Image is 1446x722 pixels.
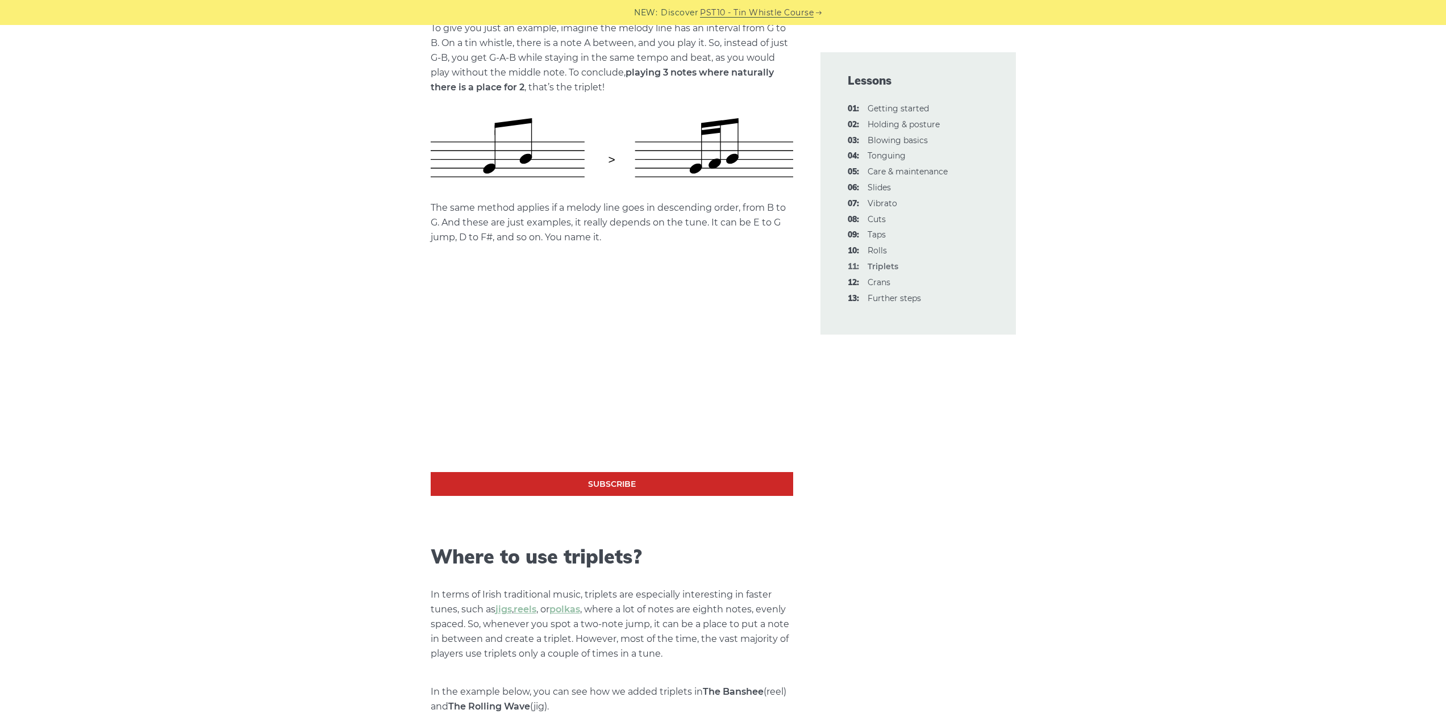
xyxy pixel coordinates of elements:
[848,228,859,242] span: 09:
[868,229,886,240] a: 09:Taps
[495,604,512,615] a: jigs
[431,67,774,93] strong: playing 3 notes where naturally there is a place for 2
[703,686,764,697] strong: The Banshee
[868,277,890,287] a: 12:Crans
[700,6,814,19] a: PST10 - Tin Whistle Course
[848,149,859,163] span: 04:
[868,119,940,130] a: 02:Holding & posture
[868,261,898,272] strong: Triplets
[868,135,928,145] a: 03:Blowing basics
[868,103,929,114] a: 01:Getting started
[848,181,859,195] span: 06:
[431,685,793,714] p: In the example below, you can see how we added triplets in (reel) and (jig).
[848,73,989,89] span: Lessons
[848,118,859,132] span: 02:
[448,701,530,712] strong: The Rolling Wave
[868,198,897,208] a: 07:Vibrato
[661,6,698,19] span: Discover
[634,6,657,19] span: NEW:
[431,587,793,661] p: In terms of Irish traditional music, triplets are especially interesting in faster tunes, such as...
[868,182,891,193] a: 06:Slides
[848,292,859,306] span: 13:
[549,604,580,615] a: polkas
[848,102,859,116] span: 01:
[868,293,921,303] a: 13:Further steps
[868,166,948,177] a: 05:Care & maintenance
[868,245,887,256] a: 10:Rolls
[848,276,859,290] span: 12:
[848,260,859,274] span: 11:
[431,201,793,245] p: The same method applies if a melody line goes in descending order, from B to G. And these are jus...
[431,545,793,569] h2: Where to use triplets?
[848,165,859,179] span: 05:
[514,604,536,615] a: reels
[431,472,793,496] a: Subscribe
[848,134,859,148] span: 03:
[848,213,859,227] span: 08:
[868,151,906,161] a: 04:Tonguing
[868,214,886,224] a: 08:Cuts
[848,244,859,258] span: 10:
[431,268,793,472] iframe: Triplets Technique - Irish Tin Whistle Tutorial
[848,197,859,211] span: 07:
